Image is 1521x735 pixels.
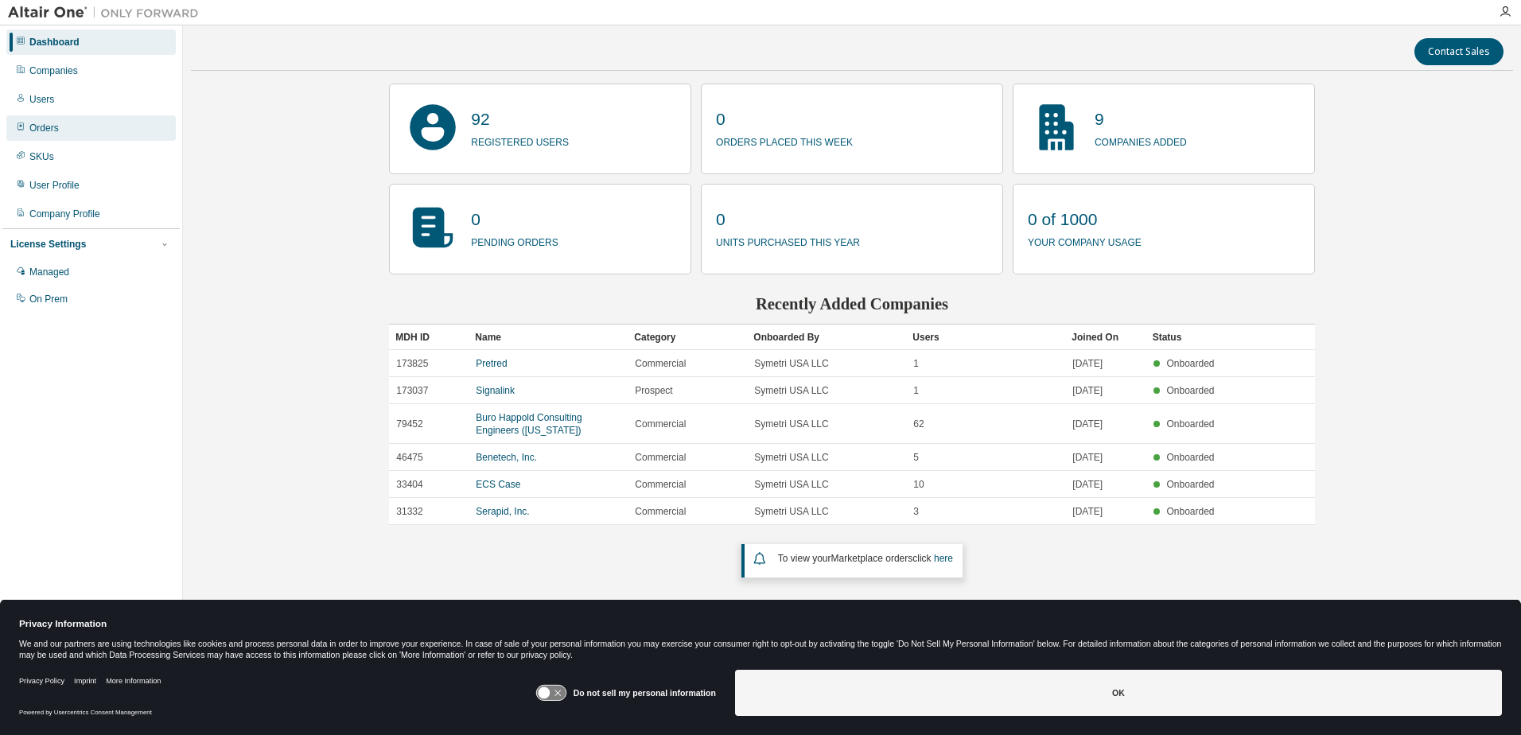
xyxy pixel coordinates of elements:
[29,150,54,163] div: SKUs
[635,478,686,491] span: Commercial
[396,451,422,464] span: 46475
[754,384,828,397] span: Symetri USA LLC
[754,357,828,370] span: Symetri USA LLC
[471,107,569,131] p: 92
[29,64,78,77] div: Companies
[716,231,860,250] p: units purchased this year
[29,122,59,134] div: Orders
[396,478,422,491] span: 33404
[1166,418,1214,430] span: Onboarded
[753,325,900,350] div: Onboarded By
[913,478,924,491] span: 10
[476,452,537,463] a: Benetech, Inc.
[716,208,860,231] p: 0
[716,107,853,131] p: 0
[476,506,529,517] a: Serapid, Inc.
[754,418,828,430] span: Symetri USA LLC
[1072,418,1103,430] span: [DATE]
[913,505,919,518] span: 3
[754,478,828,491] span: Symetri USA LLC
[635,384,672,397] span: Prospect
[634,325,741,350] div: Category
[1095,107,1187,131] p: 9
[778,553,953,564] span: To view your click
[29,208,100,220] div: Company Profile
[471,131,569,150] p: registered users
[1072,451,1103,464] span: [DATE]
[1166,506,1214,517] span: Onboarded
[912,325,1059,350] div: Users
[29,93,54,106] div: Users
[396,505,422,518] span: 31332
[476,412,582,436] a: Buro Happold Consulting Engineers ([US_STATE])
[396,418,422,430] span: 79452
[389,294,1314,314] h2: Recently Added Companies
[635,451,686,464] span: Commercial
[1072,357,1103,370] span: [DATE]
[1072,505,1103,518] span: [DATE]
[396,384,428,397] span: 173037
[754,505,828,518] span: Symetri USA LLC
[476,385,515,396] a: Signalink
[8,5,207,21] img: Altair One
[471,208,558,231] p: 0
[934,553,953,564] a: here
[754,451,828,464] span: Symetri USA LLC
[1166,358,1214,369] span: Onboarded
[831,553,913,564] em: Marketplace orders
[395,325,462,350] div: MDH ID
[1028,231,1142,250] p: your company usage
[29,179,80,192] div: User Profile
[471,231,558,250] p: pending orders
[913,384,919,397] span: 1
[1095,131,1187,150] p: companies added
[475,325,621,350] div: Name
[29,266,69,278] div: Managed
[1072,325,1139,350] div: Joined On
[913,451,919,464] span: 5
[1166,479,1214,490] span: Onboarded
[1153,325,1220,350] div: Status
[1414,38,1503,65] button: Contact Sales
[476,358,507,369] a: Pretred
[1166,385,1214,396] span: Onboarded
[1072,478,1103,491] span: [DATE]
[1028,208,1142,231] p: 0 of 1000
[635,505,686,518] span: Commercial
[1166,452,1214,463] span: Onboarded
[716,131,853,150] p: orders placed this week
[913,418,924,430] span: 62
[10,238,86,251] div: License Settings
[635,418,686,430] span: Commercial
[29,36,80,49] div: Dashboard
[913,357,919,370] span: 1
[635,357,686,370] span: Commercial
[476,479,520,490] a: ECS Case
[1072,384,1103,397] span: [DATE]
[396,357,428,370] span: 173825
[29,293,68,305] div: On Prem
